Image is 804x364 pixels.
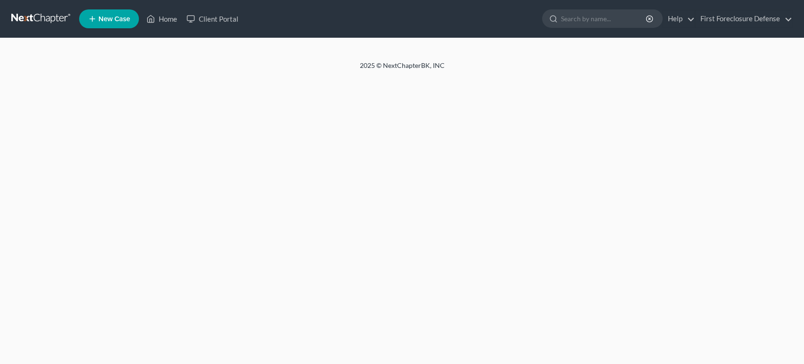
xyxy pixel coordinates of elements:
a: Help [663,10,695,27]
span: New Case [98,16,130,23]
input: Search by name... [561,10,647,27]
a: Client Portal [182,10,243,27]
div: 2025 © NextChapterBK, INC [134,61,671,78]
a: Home [142,10,182,27]
a: First Foreclosure Defense [696,10,792,27]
